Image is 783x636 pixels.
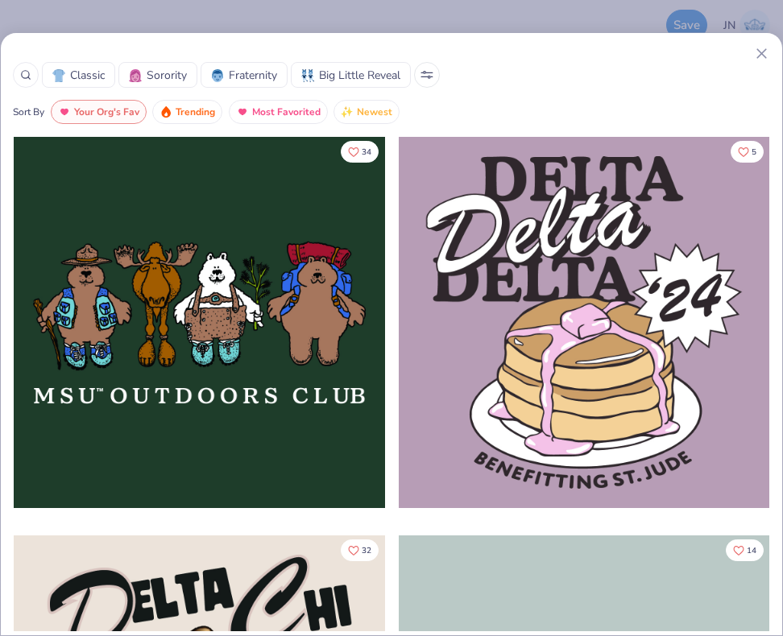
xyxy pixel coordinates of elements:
button: Like [341,141,379,163]
span: Sorority [147,67,187,84]
span: 34 [362,148,371,156]
button: Most Favorited [229,100,328,124]
span: Big Little Reveal [319,67,400,84]
button: Sort Popup Button [414,62,440,88]
button: Big Little RevealBig Little Reveal [291,62,411,88]
span: Trending [176,103,215,122]
div: Sort By [13,105,44,119]
span: Newest [357,103,392,122]
button: Like [341,539,379,561]
span: 32 [362,546,371,554]
img: newest.gif [341,105,354,118]
img: Fraternity [211,69,224,82]
img: most_fav.gif [58,105,71,118]
button: Your Org's Fav [51,100,147,124]
button: Like [731,141,764,163]
button: Like [726,539,764,561]
img: Big Little Reveal [301,69,314,82]
span: 14 [747,546,756,554]
span: 5 [752,148,756,156]
span: Fraternity [229,67,277,84]
span: Your Org's Fav [74,103,139,122]
button: Trending [152,100,222,124]
button: FraternityFraternity [201,62,288,88]
button: Newest [333,100,400,124]
span: Classic [70,67,105,84]
span: Most Favorited [252,103,321,122]
img: most_fav.gif [236,105,249,118]
img: Classic [52,69,65,82]
button: SororitySorority [118,62,197,88]
img: Sorority [129,69,142,82]
button: ClassicClassic [42,62,115,88]
img: trending.gif [159,105,172,118]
